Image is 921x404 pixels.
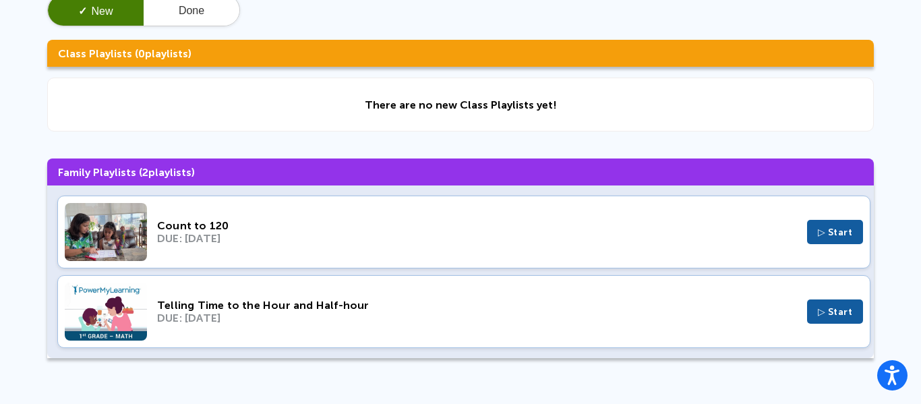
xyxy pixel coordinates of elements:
[157,232,797,245] div: DUE: [DATE]
[47,40,874,67] h3: Class Playlists ( playlists)
[138,47,145,60] span: 0
[807,299,864,324] button: ▷ Start
[65,203,147,261] img: Thumbnail
[807,220,864,244] button: ▷ Start
[157,312,797,324] div: DUE: [DATE]
[47,158,874,185] h3: Family Playlists ( playlists)
[78,5,87,17] span: ✓
[365,98,557,111] div: There are no new Class Playlists yet!
[65,283,147,341] img: Thumbnail
[864,343,911,394] iframe: Chat
[157,219,797,232] div: Count to 120
[818,227,853,238] span: ▷ Start
[142,166,148,179] span: 2
[157,299,797,312] div: Telling Time to the Hour and Half-hour
[818,306,853,318] span: ▷ Start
